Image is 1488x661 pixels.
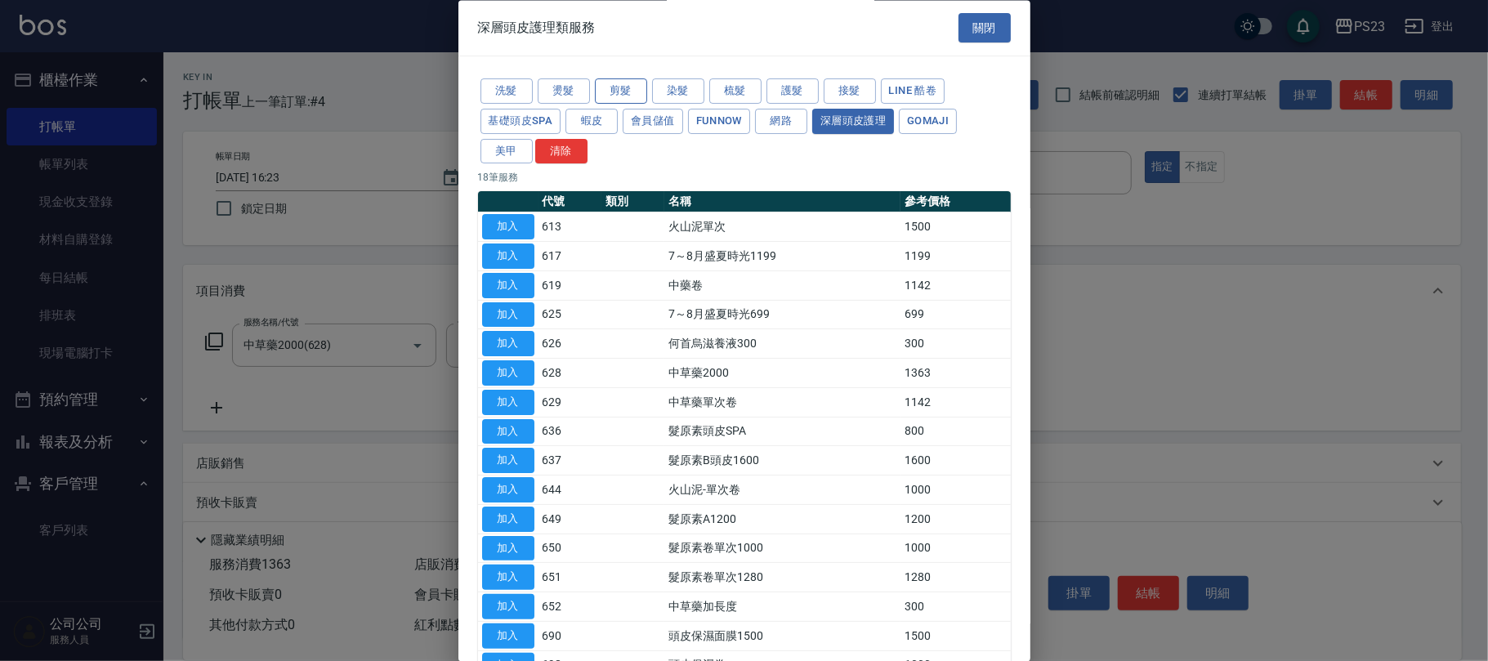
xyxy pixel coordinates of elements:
[480,109,561,134] button: 基礎頭皮SPA
[688,109,750,134] button: FUNNOW
[538,359,601,388] td: 628
[900,592,1010,622] td: 300
[664,505,900,534] td: 髮原素A1200
[482,302,534,328] button: 加入
[881,79,945,105] button: LINE 酷卷
[664,592,900,622] td: 中草藥加長度
[900,388,1010,418] td: 1142
[623,109,683,134] button: 會員儲值
[482,215,534,240] button: 加入
[900,476,1010,505] td: 1000
[482,536,534,561] button: 加入
[478,171,1011,185] p: 18 筆服務
[538,505,601,534] td: 649
[664,388,900,418] td: 中草藥單次卷
[664,192,900,213] th: 名稱
[709,79,762,105] button: 梳髮
[538,79,590,105] button: 燙髮
[482,507,534,532] button: 加入
[538,329,601,359] td: 626
[482,390,534,415] button: 加入
[538,563,601,592] td: 651
[900,301,1010,330] td: 699
[538,242,601,271] td: 617
[664,271,900,301] td: 中藥卷
[482,244,534,270] button: 加入
[478,20,596,36] span: 深層頭皮護理類服務
[900,212,1010,242] td: 1500
[538,212,601,242] td: 613
[664,242,900,271] td: 7～8月盛夏時光1199
[482,449,534,474] button: 加入
[482,478,534,503] button: 加入
[900,563,1010,592] td: 1280
[958,13,1011,43] button: 關閉
[766,79,819,105] button: 護髮
[538,622,601,651] td: 690
[595,79,647,105] button: 剪髮
[664,359,900,388] td: 中草藥2000
[482,273,534,298] button: 加入
[900,329,1010,359] td: 300
[652,79,704,105] button: 染髮
[664,534,900,564] td: 髮原素卷單次1000
[664,212,900,242] td: 火山泥單次
[664,418,900,447] td: 髮原素頭皮SPA
[755,109,807,134] button: 網路
[538,271,601,301] td: 619
[900,418,1010,447] td: 800
[900,192,1010,213] th: 參考價格
[538,301,601,330] td: 625
[900,242,1010,271] td: 1199
[664,329,900,359] td: 何首烏滋養液300
[480,79,533,105] button: 洗髮
[480,139,533,164] button: 美甲
[664,446,900,476] td: 髮原素B頭皮1600
[538,476,601,505] td: 644
[482,595,534,620] button: 加入
[900,446,1010,476] td: 1600
[538,592,601,622] td: 652
[900,271,1010,301] td: 1142
[482,623,534,649] button: 加入
[482,419,534,444] button: 加入
[538,446,601,476] td: 637
[899,109,957,134] button: Gomaji
[900,622,1010,651] td: 1500
[812,109,894,134] button: 深層頭皮護理
[664,476,900,505] td: 火山泥-單次卷
[538,534,601,564] td: 650
[900,359,1010,388] td: 1363
[565,109,618,134] button: 蝦皮
[900,534,1010,564] td: 1000
[482,361,534,386] button: 加入
[538,418,601,447] td: 636
[482,332,534,357] button: 加入
[664,301,900,330] td: 7～8月盛夏時光699
[601,192,664,213] th: 類別
[538,192,601,213] th: 代號
[824,79,876,105] button: 接髮
[664,622,900,651] td: 頭皮保濕面膜1500
[535,139,588,164] button: 清除
[538,388,601,418] td: 629
[482,565,534,591] button: 加入
[664,563,900,592] td: 髮原素卷單次1280
[900,505,1010,534] td: 1200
